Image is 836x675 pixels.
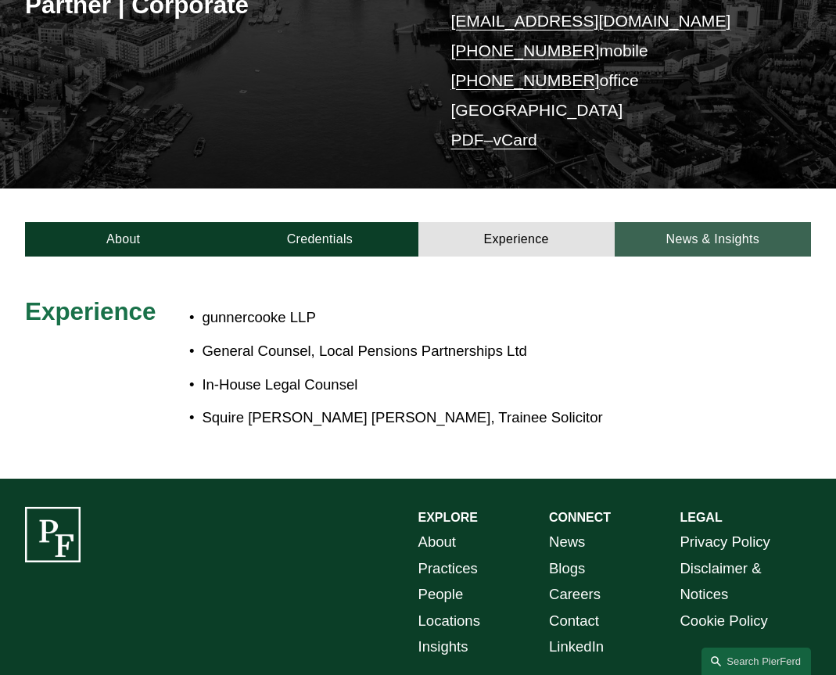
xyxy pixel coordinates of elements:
a: Credentials [221,222,418,256]
a: People [418,581,464,607]
a: [PHONE_NUMBER] [450,41,599,59]
strong: EXPLORE [418,511,478,524]
p: mobile office [GEOGRAPHIC_DATA] – [450,6,778,155]
a: Insights [418,634,468,659]
a: Privacy Policy [680,529,770,555]
a: Blogs [549,555,585,581]
a: About [418,529,456,555]
a: Experience [418,222,615,256]
a: News & Insights [615,222,811,256]
a: Search this site [701,648,811,675]
a: PDF [450,131,483,149]
a: Contact [549,608,599,634]
p: General Counsel, Local Pensions Partnerships Ltd [202,338,712,364]
strong: CONNECT [549,511,611,524]
a: vCard [493,131,536,149]
a: LinkedIn [549,634,604,659]
a: [EMAIL_ADDRESS][DOMAIN_NAME] [450,12,730,30]
p: Squire [PERSON_NAME] [PERSON_NAME], Trainee Solicitor [202,404,712,430]
span: Experience [25,298,156,325]
a: [PHONE_NUMBER] [450,71,599,89]
p: gunnercooke LLP [202,304,712,330]
a: Locations [418,608,480,634]
a: Disclaimer & Notices [680,555,810,608]
a: Careers [549,581,601,607]
strong: LEGAL [680,511,722,524]
a: News [549,529,585,555]
a: About [25,222,221,256]
a: Cookie Policy [680,608,767,634]
a: Practices [418,555,478,581]
p: In-House Legal Counsel [202,372,712,397]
